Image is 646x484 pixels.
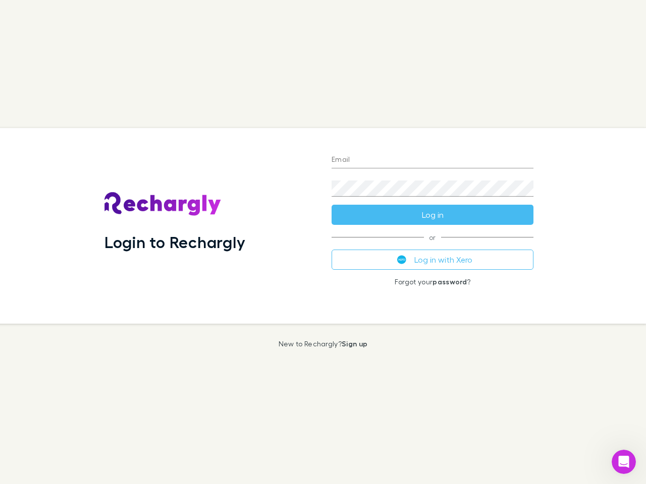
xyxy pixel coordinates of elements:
a: password [433,277,467,286]
p: New to Rechargly? [279,340,368,348]
a: Sign up [342,339,367,348]
button: Log in with Xero [332,250,533,270]
h1: Login to Rechargly [104,232,245,252]
span: or [332,237,533,237]
img: Xero's logo [397,255,406,264]
p: Forgot your ? [332,278,533,286]
button: Log in [332,205,533,225]
img: Rechargly's Logo [104,192,222,216]
iframe: Intercom live chat [612,450,636,474]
